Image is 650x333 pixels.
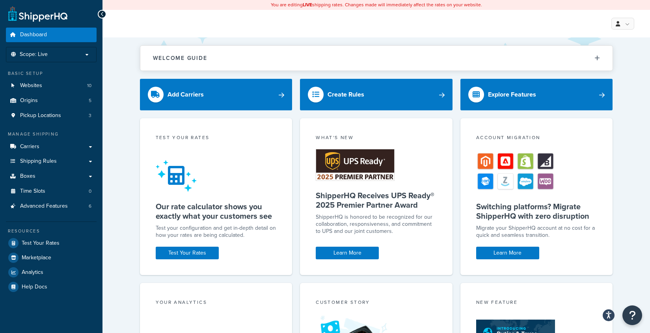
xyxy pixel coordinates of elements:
[6,93,97,108] a: Origins5
[476,225,597,239] div: Migrate your ShipperHQ account at no cost for a quick and seamless transition.
[20,97,38,104] span: Origins
[156,225,277,239] div: Test your configuration and get in-depth detail on how your rates are being calculated.
[476,202,597,221] h5: Switching platforms? Migrate ShipperHQ with zero disruption
[6,70,97,77] div: Basic Setup
[6,28,97,42] a: Dashboard
[328,89,364,100] div: Create Rules
[316,134,437,143] div: What's New
[156,202,277,221] h5: Our rate calculator shows you exactly what your customers see
[6,154,97,169] a: Shipping Rules
[316,191,437,210] h5: ShipperHQ Receives UPS Ready® 2025 Premier Partner Award
[6,93,97,108] li: Origins
[20,143,39,150] span: Carriers
[6,169,97,184] a: Boxes
[140,79,292,110] a: Add Carriers
[22,240,60,247] span: Test Your Rates
[460,79,613,110] a: Explore Features
[6,108,97,123] li: Pickup Locations
[316,214,437,235] p: ShipperHQ is honored to be recognized for our collaboration, responsiveness, and commitment to UP...
[476,299,597,308] div: New Feature
[6,265,97,279] a: Analytics
[6,78,97,93] a: Websites10
[20,203,68,210] span: Advanced Features
[6,199,97,214] a: Advanced Features6
[316,299,437,308] div: Customer Story
[303,1,312,8] b: LIVE
[20,32,47,38] span: Dashboard
[89,203,91,210] span: 6
[6,184,97,199] li: Time Slots
[156,134,277,143] div: Test your rates
[89,188,91,195] span: 0
[6,78,97,93] li: Websites
[20,173,35,180] span: Boxes
[140,46,613,71] button: Welcome Guide
[300,79,453,110] a: Create Rules
[622,305,642,325] button: Open Resource Center
[156,299,277,308] div: Your Analytics
[6,140,97,154] a: Carriers
[22,284,47,290] span: Help Docs
[87,82,91,89] span: 10
[6,199,97,214] li: Advanced Features
[6,228,97,234] div: Resources
[6,280,97,294] a: Help Docs
[6,108,97,123] a: Pickup Locations3
[89,112,91,119] span: 3
[6,236,97,250] a: Test Your Rates
[22,255,51,261] span: Marketplace
[20,158,57,165] span: Shipping Rules
[168,89,204,100] div: Add Carriers
[89,97,91,104] span: 5
[20,188,45,195] span: Time Slots
[6,251,97,265] a: Marketplace
[22,269,43,276] span: Analytics
[476,247,539,259] a: Learn More
[316,247,379,259] a: Learn More
[488,89,536,100] div: Explore Features
[20,82,42,89] span: Websites
[20,112,61,119] span: Pickup Locations
[156,247,219,259] a: Test Your Rates
[153,55,207,61] h2: Welcome Guide
[476,134,597,143] div: Account Migration
[6,131,97,138] div: Manage Shipping
[6,184,97,199] a: Time Slots0
[20,51,48,58] span: Scope: Live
